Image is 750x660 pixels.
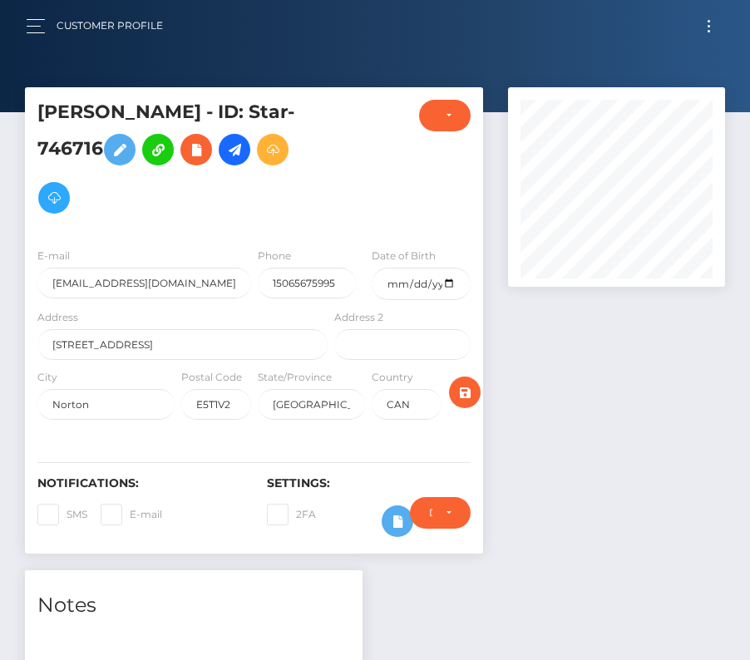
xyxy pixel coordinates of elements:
[372,249,436,264] label: Date of Birth
[37,310,78,325] label: Address
[429,506,432,520] div: Do not require
[37,476,242,490] h6: Notifications:
[37,249,70,264] label: E-mail
[693,15,724,37] button: Toggle navigation
[267,504,316,525] label: 2FA
[410,497,471,529] button: Do not require
[372,370,413,385] label: Country
[101,504,162,525] label: E-mail
[37,370,57,385] label: City
[419,100,471,131] button: ACTIVE
[219,134,250,165] a: Initiate Payout
[181,370,242,385] label: Postal Code
[37,504,87,525] label: SMS
[37,591,350,620] h4: Notes
[57,8,163,43] a: Customer Profile
[258,249,291,264] label: Phone
[267,476,471,490] h6: Settings:
[37,100,318,222] h5: [PERSON_NAME] - ID: Star-746716
[258,370,332,385] label: State/Province
[334,310,383,325] label: Address 2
